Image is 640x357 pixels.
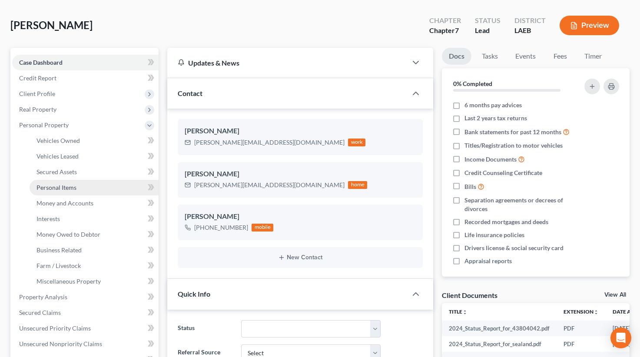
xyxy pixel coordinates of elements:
a: Interests [30,211,159,227]
div: mobile [252,224,273,231]
div: [PERSON_NAME][EMAIL_ADDRESS][DOMAIN_NAME] [194,138,345,147]
div: [PERSON_NAME][EMAIL_ADDRESS][DOMAIN_NAME] [194,181,345,189]
a: Personal Items [30,180,159,195]
td: 2024_Status_Report_for_43804042.pdf [442,321,557,336]
i: unfold_more [594,310,599,315]
span: Real Property [19,106,56,113]
a: Case Dashboard [12,55,159,70]
div: Status [475,16,501,26]
span: Income Documents [464,155,517,164]
div: home [348,181,367,189]
a: Unsecured Priority Claims [12,321,159,336]
a: View All [604,292,626,298]
a: Farm / Livestock [30,258,159,274]
span: Bills [464,182,476,191]
div: Lead [475,26,501,36]
span: Property Analysis [19,293,67,301]
span: Life insurance policies [464,231,524,239]
span: Quick Info [178,290,210,298]
div: [PHONE_NUMBER] [194,223,248,232]
span: Secured Assets [36,168,77,175]
a: Money Owed to Debtor [30,227,159,242]
span: Credit Report [19,74,56,82]
span: Contact [178,89,202,97]
div: Client Documents [442,291,497,300]
span: Money and Accounts [36,199,93,207]
a: Property Analysis [12,289,159,305]
a: Secured Assets [30,164,159,180]
div: District [514,16,546,26]
strong: 0% Completed [453,80,492,87]
span: Vehicles Owned [36,137,80,144]
a: Credit Report [12,70,159,86]
label: Status [173,320,237,337]
a: Secured Claims [12,305,159,321]
div: [PERSON_NAME] [185,212,416,222]
div: Updates & News [178,58,397,67]
a: Events [508,48,543,65]
a: Vehicles Leased [30,149,159,164]
span: Credit Counseling Certificate [464,169,542,177]
span: Vehicles Leased [36,152,79,160]
span: Last 2 years tax returns [464,114,527,122]
span: Client Profile [19,90,55,97]
a: Extensionunfold_more [564,308,599,315]
div: Chapter [429,26,461,36]
a: Timer [577,48,609,65]
span: Secured Claims [19,309,61,316]
span: [PERSON_NAME] [10,19,93,31]
div: LAEB [514,26,546,36]
span: Drivers license & social security card [464,244,564,252]
a: Tasks [475,48,505,65]
span: Personal Property [19,121,69,129]
i: unfold_more [462,310,468,315]
a: Miscellaneous Property [30,274,159,289]
span: Appraisal reports [464,257,512,265]
div: [PERSON_NAME] [185,126,416,136]
span: Unsecured Nonpriority Claims [19,340,102,347]
span: Personal Items [36,184,76,191]
span: Farm / Livestock [36,262,81,269]
button: New Contact [185,254,416,261]
a: Titleunfold_more [449,308,468,315]
span: Business Related [36,246,82,254]
div: Open Intercom Messenger [610,327,631,348]
span: Interests [36,215,60,222]
span: 6 months pay advices [464,101,522,109]
span: Bank statements for past 12 months [464,128,561,136]
span: 7 [455,26,459,34]
div: work [348,139,365,146]
span: Miscellaneous Property [36,278,101,285]
div: [PERSON_NAME] [185,169,416,179]
span: Unsecured Priority Claims [19,324,91,332]
a: Unsecured Nonpriority Claims [12,336,159,352]
a: Business Related [30,242,159,258]
div: Chapter [429,16,461,26]
a: Fees [546,48,574,65]
span: Separation agreements or decrees of divorces [464,196,575,213]
a: Money and Accounts [30,195,159,211]
td: PDF [557,321,606,336]
a: Docs [442,48,471,65]
span: Money Owed to Debtor [36,231,100,238]
td: 2024_Status_Report_for_sealand.pdf [442,336,557,352]
span: Titles/Registration to motor vehicles [464,141,563,150]
a: Vehicles Owned [30,133,159,149]
button: Preview [560,16,619,35]
td: PDF [557,336,606,352]
span: Case Dashboard [19,59,63,66]
span: Recorded mortgages and deeds [464,218,548,226]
